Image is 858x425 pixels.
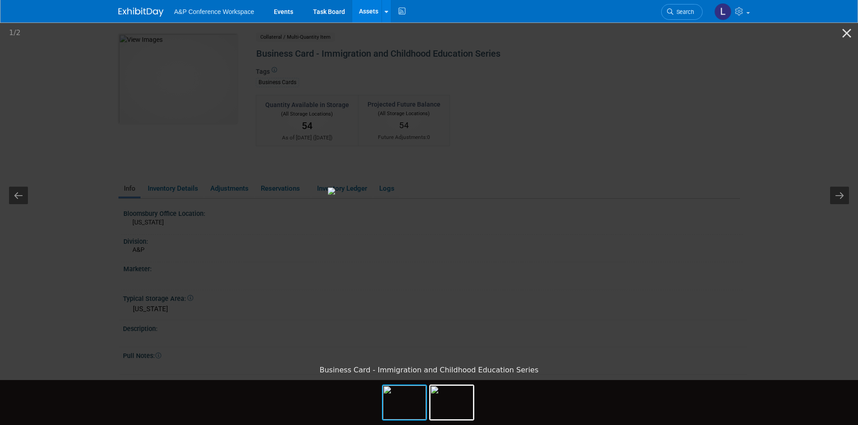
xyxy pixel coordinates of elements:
[673,9,694,15] span: Search
[174,8,254,15] span: A&P Conference Workspace
[9,28,14,37] span: 1
[118,8,163,17] img: ExhibitDay
[9,187,28,204] button: Previous slide
[714,3,731,20] img: Lianna Iwanikiw
[835,22,858,44] button: Close gallery
[661,4,703,20] a: Search
[16,28,21,37] span: 2
[328,188,531,195] img: Business Card - Immigration and Childhood Education Series
[830,187,849,204] button: Next slide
